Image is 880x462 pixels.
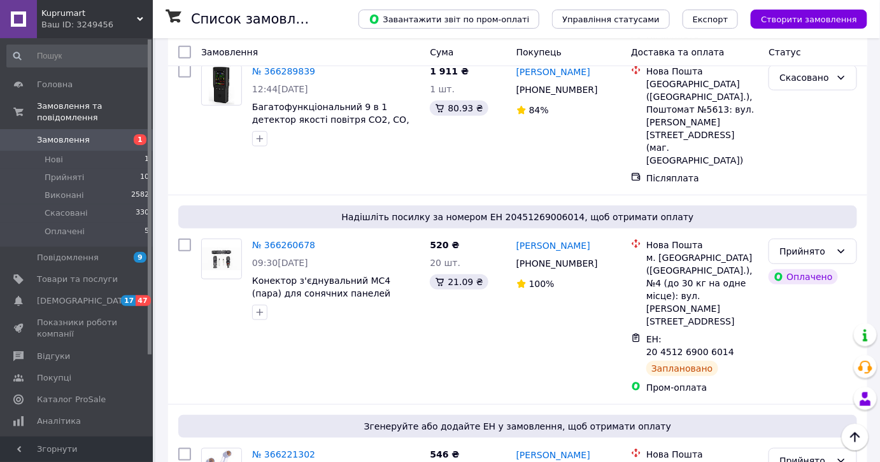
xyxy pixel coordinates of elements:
[201,47,258,57] span: Замовлення
[183,420,852,433] span: Згенеруйте або додайте ЕН у замовлення, щоб отримати оплату
[134,252,146,263] span: 9
[430,449,459,459] span: 546 ₴
[183,211,852,223] span: Надішліть посилку за номером ЕН 20451269006014, щоб отримати оплату
[201,65,242,106] a: Фото товару
[514,81,600,99] div: [PHONE_NUMBER]
[37,252,99,263] span: Повідомлення
[769,269,837,284] div: Оплачено
[145,226,149,237] span: 5
[252,276,390,298] a: Конектор з'єднувальний MC4 (пара) для сонячних панелей
[37,295,131,307] span: [DEMOGRAPHIC_DATA]
[516,47,562,57] span: Покупець
[430,47,453,57] span: Cума
[529,105,549,115] span: 84%
[41,19,153,31] div: Ваш ID: 3249456
[136,295,150,306] span: 47
[209,66,234,105] img: Фото товару
[693,15,728,24] span: Експорт
[516,239,590,252] a: [PERSON_NAME]
[37,274,118,285] span: Товари та послуги
[646,65,758,78] div: Нова Пошта
[430,66,469,76] span: 1 911 ₴
[761,15,857,24] span: Створити замовлення
[140,172,149,183] span: 10
[37,416,81,427] span: Аналітика
[683,10,739,29] button: Експорт
[45,207,88,219] span: Скасовані
[37,79,73,90] span: Головна
[121,295,136,306] span: 17
[529,279,555,289] span: 100%
[514,255,600,272] div: [PHONE_NUMBER]
[779,71,831,85] div: Скасовано
[252,66,315,76] a: № 366289839
[751,10,867,29] button: Створити замовлення
[779,244,831,258] div: Прийнято
[646,78,758,167] div: [GEOGRAPHIC_DATA] ([GEOGRAPHIC_DATA].), Поштомат №5613: вул. [PERSON_NAME][STREET_ADDRESS] (маг. ...
[646,239,758,251] div: Нова Пошта
[646,251,758,328] div: м. [GEOGRAPHIC_DATA] ([GEOGRAPHIC_DATA].), №4 (до 30 кг на одне місце): вул. [PERSON_NAME][STREET...
[45,190,84,201] span: Виконані
[37,351,70,362] span: Відгуки
[202,248,241,270] img: Фото товару
[646,381,758,394] div: Пром-оплата
[252,102,409,150] a: Багатофункціональний 9 в 1 детектор якості повітря CO2, CO, AQI,формальдегідів, TVOC,HCHO, пили P...
[136,207,149,219] span: 330
[37,134,90,146] span: Замовлення
[358,10,539,29] button: Завантажити звіт по пром-оплаті
[37,317,118,340] span: Показники роботи компанії
[45,154,63,165] span: Нові
[430,101,488,116] div: 80.93 ₴
[37,394,106,405] span: Каталог ProSale
[516,449,590,461] a: [PERSON_NAME]
[145,154,149,165] span: 1
[134,134,146,145] span: 1
[646,172,758,185] div: Післяплата
[631,47,725,57] span: Доставка та оплата
[201,239,242,279] a: Фото товару
[430,84,455,94] span: 1 шт.
[738,13,867,24] a: Створити замовлення
[842,424,869,451] button: Наверх
[369,13,529,25] span: Завантажити звіт по пром-оплаті
[769,47,801,57] span: Статус
[430,258,460,268] span: 20 шт.
[37,372,71,384] span: Покупці
[191,11,320,27] h1: Список замовлень
[45,226,85,237] span: Оплачені
[45,172,84,183] span: Прийняті
[430,274,488,290] div: 21.09 ₴
[252,449,315,459] a: № 366221302
[41,8,137,19] span: Kuprumart
[37,101,153,123] span: Замовлення та повідомлення
[516,66,590,78] a: [PERSON_NAME]
[131,190,149,201] span: 2582
[552,10,670,29] button: Управління статусами
[6,45,150,67] input: Пошук
[430,240,459,250] span: 520 ₴
[252,84,308,94] span: 12:44[DATE]
[646,361,718,376] div: Заплановано
[646,334,734,357] span: ЕН: 20 4512 6900 6014
[252,258,308,268] span: 09:30[DATE]
[562,15,660,24] span: Управління статусами
[252,240,315,250] a: № 366260678
[646,448,758,461] div: Нова Пошта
